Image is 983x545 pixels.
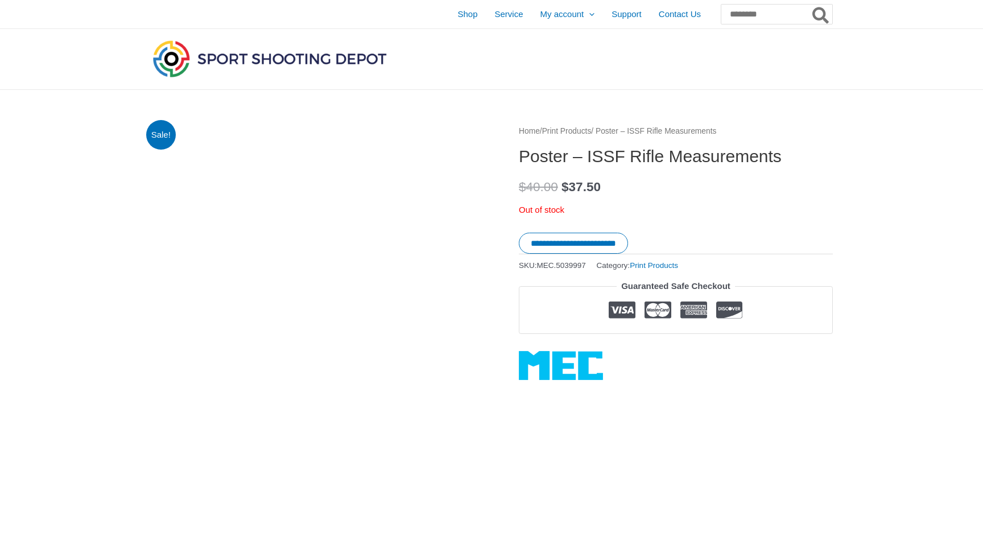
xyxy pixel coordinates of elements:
[810,5,832,24] button: Search
[630,261,678,270] a: Print Products
[519,124,833,139] nav: Breadcrumb
[146,120,176,150] span: Sale!
[617,278,735,294] legend: Guaranteed Safe Checkout
[519,351,603,380] a: MEC
[519,146,833,167] h1: Poster – ISSF Rifle Measurements
[519,258,586,272] span: SKU:
[519,202,833,218] p: Out of stock
[597,258,678,272] span: Category:
[150,38,389,80] img: Sport Shooting Depot
[519,127,540,135] a: Home
[542,127,592,135] a: Print Products
[537,261,586,270] span: MEC.5039997
[561,180,601,194] bdi: 37.50
[519,180,558,194] bdi: 40.00
[561,180,569,194] span: $
[519,180,526,194] span: $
